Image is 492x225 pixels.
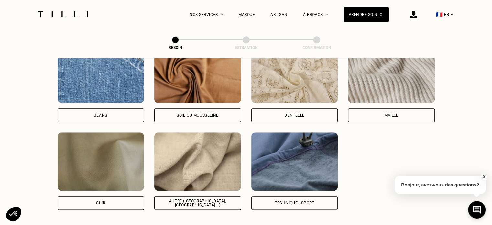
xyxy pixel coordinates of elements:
img: Tilli retouche vos vêtements en Cuir [58,132,144,191]
div: Autre ([GEOGRAPHIC_DATA], [GEOGRAPHIC_DATA]...) [160,199,235,207]
div: Cuir [96,201,105,205]
div: Confirmation [284,45,349,50]
a: Artisan [270,12,288,17]
img: Logo du service de couturière Tilli [36,11,90,17]
button: X [481,174,487,181]
img: Tilli retouche vos vêtements en Maille [348,45,435,103]
img: Menu déroulant à propos [325,14,328,15]
a: Prendre soin ici [344,7,389,22]
img: Menu déroulant [220,14,223,15]
img: icône connexion [410,11,417,18]
img: Tilli retouche vos vêtements en Soie ou mousseline [154,45,241,103]
img: Tilli retouche vos vêtements en Autre (coton, jersey...) [154,132,241,191]
img: Tilli retouche vos vêtements en Dentelle [251,45,338,103]
div: Jeans [94,113,107,117]
div: Dentelle [284,113,304,117]
div: Besoin [143,45,208,50]
img: Tilli retouche vos vêtements en Jeans [58,45,144,103]
img: Tilli retouche vos vêtements en Technique - Sport [251,132,338,191]
span: 🇫🇷 [436,11,443,17]
p: Bonjour, avez-vous des questions? [395,176,486,194]
div: Maille [384,113,399,117]
div: Estimation [214,45,279,50]
div: Technique - Sport [275,201,314,205]
a: Marque [238,12,255,17]
img: menu déroulant [451,14,453,15]
div: Soie ou mousseline [177,113,219,117]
